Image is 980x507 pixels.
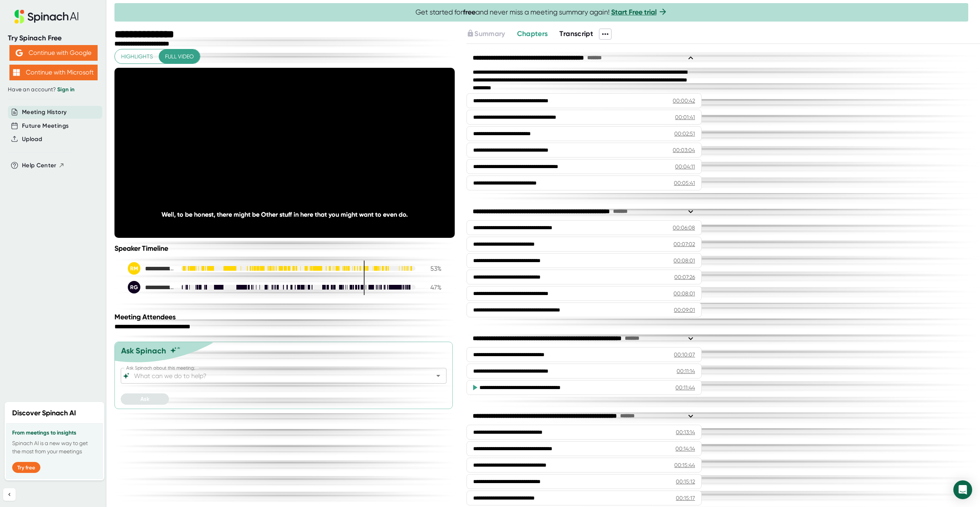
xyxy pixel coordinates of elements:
[463,8,475,16] b: free
[673,257,695,264] div: 00:08:01
[466,29,505,39] button: Summary
[559,29,593,39] button: Transcript
[677,367,695,375] div: 00:11:14
[115,49,159,64] button: Highlights
[128,262,175,275] div: Robert Mitchell
[673,290,695,297] div: 00:08:01
[422,265,441,272] div: 53 %
[466,29,517,40] div: Upgrade to access
[674,130,695,138] div: 00:02:51
[675,445,695,453] div: 00:14:14
[674,273,695,281] div: 00:07:26
[149,211,421,218] div: Well, to be honest, there might be Other stuff in here that you might want to even do.
[673,240,695,248] div: 00:07:02
[416,8,668,17] span: Get started for and never miss a meeting summary again!
[140,396,149,402] span: Ask
[474,29,505,38] span: Summary
[674,351,695,359] div: 00:10:07
[114,244,455,253] div: Speaker Timeline
[114,313,457,321] div: Meeting Attendees
[22,135,42,144] button: Upload
[16,49,23,56] img: Aehbyd4JwY73AAAAAElFTkSuQmCC
[12,408,76,418] h2: Discover Spinach AI
[8,86,99,93] div: Have an account?
[676,478,695,485] div: 00:15:12
[674,461,695,469] div: 00:15:44
[8,34,99,43] div: Try Spinach Free
[674,179,695,187] div: 00:05:41
[12,430,97,436] h3: From meetings to insights
[673,97,695,105] div: 00:00:42
[559,29,593,38] span: Transcript
[132,370,421,381] input: What can we do to help?
[9,65,98,80] button: Continue with Microsoft
[675,163,695,170] div: 00:04:11
[22,161,65,170] button: Help Center
[673,146,695,154] div: 00:03:04
[676,428,695,436] div: 00:13:14
[121,393,169,405] button: Ask
[675,384,695,391] div: 00:11:44
[673,224,695,232] div: 00:06:08
[22,121,69,130] button: Future Meetings
[128,281,175,293] div: Robert Guerrero
[165,52,194,62] span: Full video
[12,462,40,473] button: Try free
[3,488,16,501] button: Collapse sidebar
[611,8,657,16] a: Start Free trial
[953,480,972,499] div: Open Intercom Messenger
[517,29,548,38] span: Chapters
[57,86,74,93] a: Sign in
[22,161,56,170] span: Help Center
[22,108,67,117] button: Meeting History
[675,113,695,121] div: 00:01:41
[121,52,153,62] span: Highlights
[676,494,695,502] div: 00:15:17
[159,49,200,64] button: Full video
[128,262,140,275] div: RM
[121,346,166,355] div: Ask Spinach
[9,45,98,61] button: Continue with Google
[128,281,140,293] div: RG
[674,306,695,314] div: 00:09:01
[433,370,444,381] button: Open
[12,439,97,456] p: Spinach AI is a new way to get the most from your meetings
[422,284,441,291] div: 47 %
[517,29,548,39] button: Chapters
